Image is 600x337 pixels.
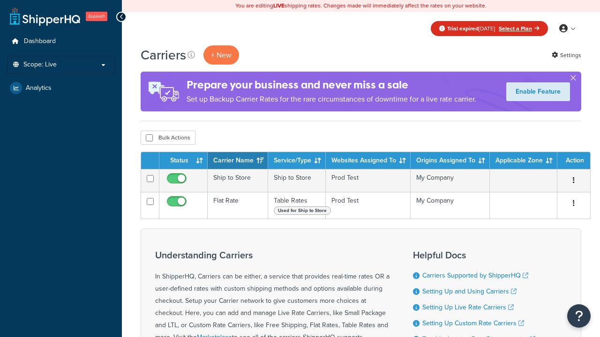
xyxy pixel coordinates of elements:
[273,1,285,10] b: LIVE
[141,72,187,111] img: ad-rules-rateshop-fe6ec290ccb7230408bd80ed9643f0289d75e0ffd9eb532fc0e269fcd187b520.png
[274,206,331,215] span: Used for Ship to Store
[208,192,268,219] td: Flat Rate
[23,61,57,69] span: Scope: Live
[141,46,186,64] h1: Carriers
[422,302,514,312] a: Setting Up Live Rate Carriers
[499,24,540,33] a: Select a Plan
[187,77,476,93] h4: Prepare your business and never miss a sale
[422,271,528,280] a: Carriers Supported by ShipperHQ
[141,131,195,145] button: Bulk Actions
[268,152,326,169] th: Service/Type: activate to sort column ascending
[411,169,490,192] td: My Company
[326,169,411,192] td: Prod Test
[552,49,581,62] a: Settings
[10,7,80,26] a: ShipperHQ Home
[506,82,570,101] a: Enable Feature
[7,80,115,96] a: Analytics
[203,45,239,65] button: + New
[422,318,524,328] a: Setting Up Custom Rate Carriers
[159,152,208,169] th: Status: activate to sort column ascending
[411,192,490,219] td: My Company
[567,304,591,328] button: Open Resource Center
[490,152,557,169] th: Applicable Zone: activate to sort column ascending
[26,84,52,92] span: Analytics
[24,37,56,45] span: Dashboard
[7,33,115,50] a: Dashboard
[268,169,326,192] td: Ship to Store
[413,250,535,260] h3: Helpful Docs
[155,250,390,260] h3: Understanding Carriers
[187,93,476,106] p: Set up Backup Carrier Rates for the rare circumstances of downtime for a live rate carrier.
[447,24,495,33] span: [DATE]
[557,152,590,169] th: Action
[326,192,411,219] td: Prod Test
[208,152,268,169] th: Carrier Name: activate to sort column ascending
[326,152,411,169] th: Websites Assigned To: activate to sort column ascending
[86,12,107,21] span: Expired!
[268,192,326,219] td: Table Rates
[208,169,268,192] td: Ship to Store
[422,286,517,296] a: Setting Up and Using Carriers
[411,152,490,169] th: Origins Assigned To: activate to sort column ascending
[447,24,479,33] strong: Trial expired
